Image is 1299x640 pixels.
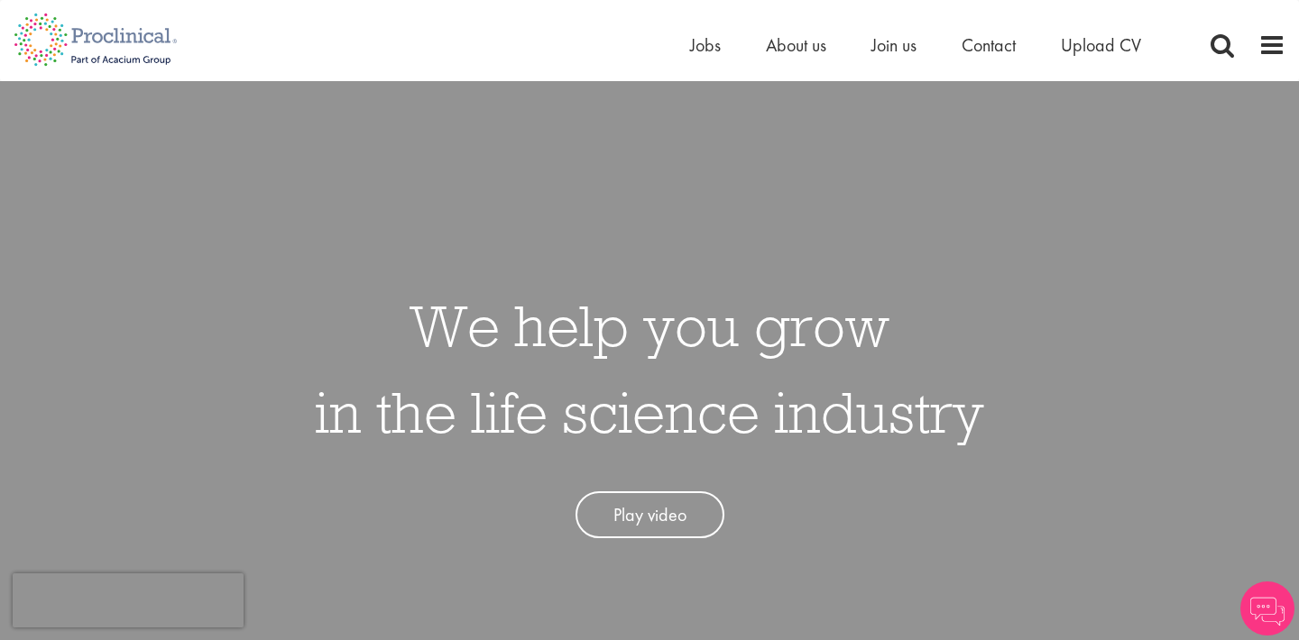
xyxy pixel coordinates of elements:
a: About us [766,33,826,57]
h1: We help you grow in the life science industry [315,282,984,455]
a: Jobs [690,33,721,57]
a: Upload CV [1061,33,1141,57]
a: Contact [962,33,1016,57]
a: Play video [576,491,724,539]
a: Join us [871,33,917,57]
img: Chatbot [1240,581,1294,635]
